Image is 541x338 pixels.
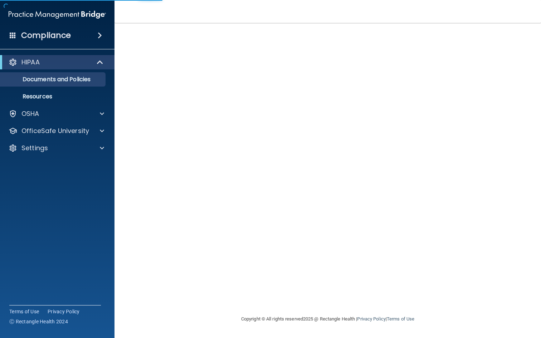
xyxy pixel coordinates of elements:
a: HIPAA [9,58,104,67]
h4: Compliance [21,30,71,40]
p: Settings [21,144,48,152]
p: HIPAA [21,58,40,67]
p: OfficeSafe University [21,127,89,135]
a: Terms of Use [9,308,39,315]
p: OSHA [21,109,39,118]
a: OSHA [9,109,104,118]
img: PMB logo [9,8,106,22]
a: Terms of Use [387,316,414,322]
a: OfficeSafe University [9,127,104,135]
a: Settings [9,144,104,152]
span: Ⓒ Rectangle Health 2024 [9,318,68,325]
p: Documents and Policies [5,76,102,83]
p: Resources [5,93,102,100]
a: Privacy Policy [48,308,80,315]
div: Copyright © All rights reserved 2025 @ Rectangle Health | | [197,308,458,330]
a: Privacy Policy [357,316,385,322]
